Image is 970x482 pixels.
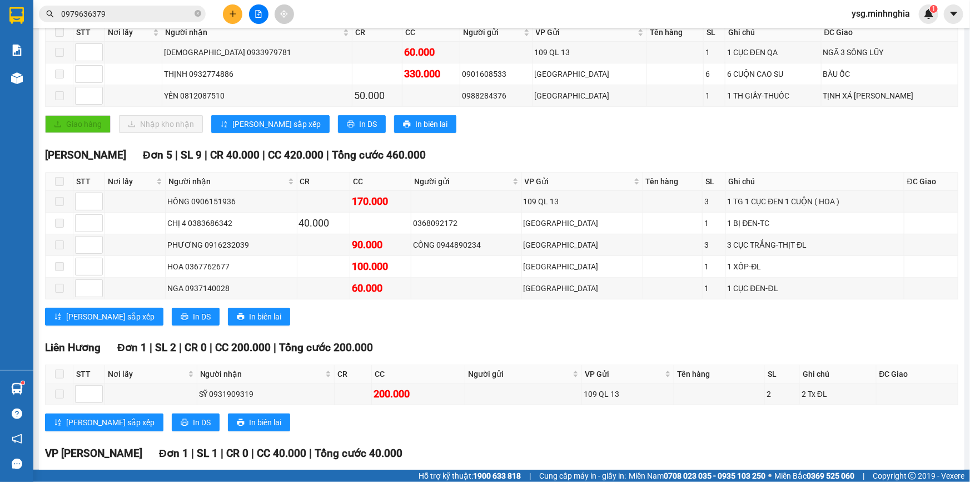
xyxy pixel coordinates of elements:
span: | [150,341,152,354]
th: Ghi chú [725,23,821,42]
button: caret-down [944,4,963,24]
span: close-circle [195,9,201,19]
div: [GEOGRAPHIC_DATA] [535,90,645,102]
span: Tổng cước 460.000 [332,149,426,161]
span: In biên lai [249,311,281,323]
span: notification [12,434,22,444]
span: [PERSON_NAME] sắp xếp [232,118,321,130]
input: Tìm tên, số ĐT hoặc mã đơn [61,8,192,20]
span: In biên lai [415,118,447,130]
span: printer [181,313,188,322]
th: ĐC Giao [904,173,958,191]
div: [GEOGRAPHIC_DATA] [524,260,641,273]
span: In DS [359,118,377,130]
th: STT [73,23,105,42]
span: file-add [255,10,262,18]
td: 109 QL 13 [522,191,643,213]
td: Sài Gòn [533,85,648,107]
div: 1 TG 1 CỤC ĐEN 1 CUỘN ( HOA ) [728,195,902,208]
span: | [179,341,182,354]
span: Miền Bắc [774,470,854,482]
span: Người nhận [165,26,341,38]
span: [PERSON_NAME] sắp xếp [66,416,155,429]
span: Người gửi [468,368,570,380]
span: printer [403,120,411,129]
div: [DEMOGRAPHIC_DATA] 0933979781 [164,46,350,58]
div: 6 [705,68,723,80]
th: Ghi chú [800,365,877,383]
span: caret-down [949,9,959,19]
div: 1 XỐP-ĐL [728,260,902,273]
div: 3 CỤC TRẮNG-THỊT ĐL [728,239,902,251]
div: 0988284376 [462,90,530,102]
button: sort-ascending[PERSON_NAME] sắp xếp [45,414,163,431]
span: | [262,149,265,161]
th: CR [352,23,402,42]
img: solution-icon [11,45,23,56]
div: 1 [705,46,723,58]
td: TỊNH XÁ [PERSON_NAME] [822,85,958,107]
th: Tên hàng [647,23,703,42]
span: In DS [193,416,211,429]
th: CC [402,23,460,42]
th: CR [335,365,372,383]
div: NGA 0937140028 [167,282,295,294]
td: Sài Gòn [522,256,643,278]
div: HOA 0367762677 [167,260,295,273]
div: 3 [704,239,723,251]
img: logo.jpg [5,5,61,61]
div: 109 QL 13 [584,388,672,400]
th: STT [73,173,105,191]
th: SL [703,173,725,191]
span: ⚪️ [768,474,772,478]
div: [GEOGRAPHIC_DATA] [524,282,641,294]
span: Người nhận [200,368,323,380]
td: Sài Gòn [522,278,643,299]
span: question-circle [12,409,22,419]
button: sort-ascending[PERSON_NAME] sắp xếp [211,115,330,133]
span: [PERSON_NAME] [45,149,126,161]
span: Liên Hương [45,341,101,354]
span: VP Gửi [536,26,636,38]
span: Nơi lấy [108,368,186,380]
span: Miền Nam [629,470,765,482]
div: 1 [704,260,723,273]
div: 0901608533 [462,68,530,80]
td: BÀU ỐC [822,63,958,85]
strong: 0708 023 035 - 0935 103 250 [664,471,765,480]
th: CC [372,365,465,383]
sup: 1 [930,5,938,13]
span: printer [347,120,355,129]
button: printerIn DS [338,115,386,133]
span: copyright [908,472,916,480]
button: printerIn biên lai [394,115,456,133]
th: CR [297,173,350,191]
div: 90.000 [352,237,410,253]
span: VP Gửi [525,175,631,188]
span: | [191,447,194,460]
th: STT [73,365,105,383]
span: | [309,447,312,460]
div: [GEOGRAPHIC_DATA] [535,68,645,80]
div: 0368092172 [413,217,519,229]
td: 109 QL 13 [582,383,674,405]
span: 1 [932,5,936,13]
div: HỒNG 0906151936 [167,195,295,208]
div: 200.000 [374,386,463,402]
span: printer [237,419,245,427]
span: CR 0 [226,447,248,460]
div: 1 BỊ ĐEN-TC [728,217,902,229]
div: [GEOGRAPHIC_DATA] [524,239,641,251]
div: 100.000 [352,259,410,274]
button: sort-ascending[PERSON_NAME] sắp xếp [45,308,163,326]
span: | [221,447,223,460]
td: Sài Gòn [522,234,643,256]
div: SỸ 0931909319 [199,388,332,400]
span: search [46,10,54,18]
th: SL [765,365,800,383]
button: uploadGiao hàng [45,115,111,133]
th: Tên hàng [643,173,703,191]
div: 3 [704,195,723,208]
div: 1 CỤC ĐEN-ĐL [728,282,902,294]
b: GỬI : [GEOGRAPHIC_DATA] [5,70,193,88]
